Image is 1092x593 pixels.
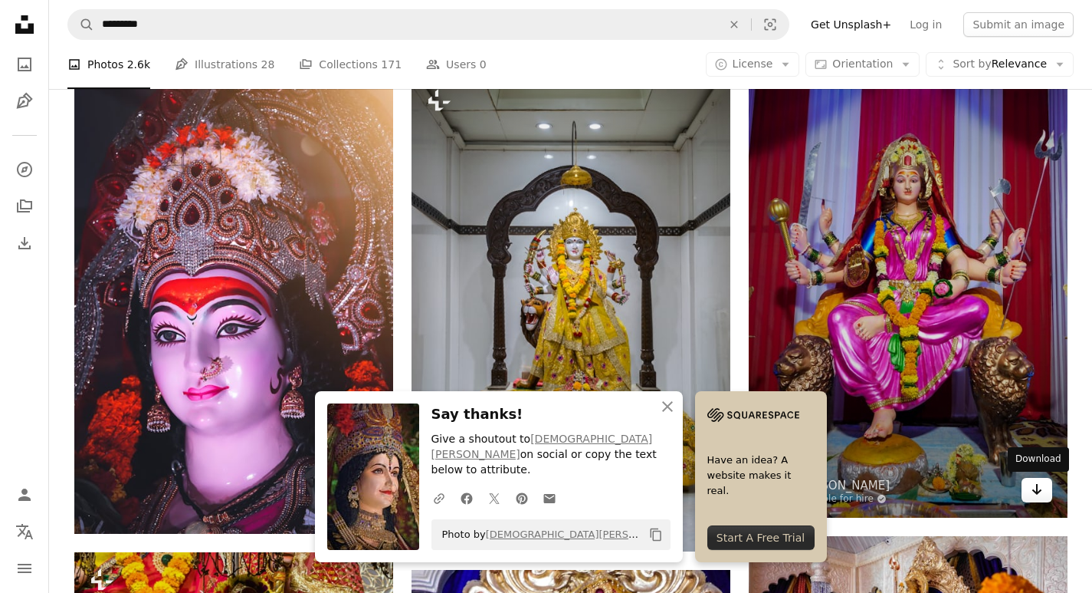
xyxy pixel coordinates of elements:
[832,58,893,70] span: Orientation
[953,58,991,70] span: Sort by
[749,39,1067,518] img: a statue of a hindu god sitting on a throne
[67,9,789,40] form: Find visuals sitewide
[749,271,1067,285] a: a statue of a hindu god sitting on a throne
[431,433,653,460] a: [DEMOGRAPHIC_DATA][PERSON_NAME]
[1021,478,1052,502] a: Download
[733,58,773,70] span: License
[900,12,951,37] a: Log in
[261,56,275,73] span: 28
[9,154,40,185] a: Explore
[486,529,682,540] a: [DEMOGRAPHIC_DATA][PERSON_NAME]
[431,432,671,478] p: Give a shoutout to on social or copy the text below to attribute.
[9,479,40,510] a: Log in / Sign up
[480,483,508,513] a: Share on Twitter
[802,12,900,37] a: Get Unsplash+
[926,52,1074,77] button: Sort byRelevance
[9,49,40,80] a: Photos
[9,553,40,584] button: Menu
[426,40,487,89] a: Users 0
[795,493,890,506] a: Available for hire
[74,55,393,534] img: woman in red and gold floral headdress
[9,516,40,547] button: Language
[953,57,1047,72] span: Relevance
[536,483,563,513] a: Share over email
[643,522,669,548] button: Copy to clipboard
[963,12,1074,37] button: Submit an image
[381,56,402,73] span: 171
[431,404,671,426] h3: Say thanks!
[68,10,94,39] button: Search Unsplash
[9,191,40,222] a: Collections
[508,483,536,513] a: Share on Pinterest
[435,522,643,547] span: Photo by on
[175,40,274,89] a: Illustrations 28
[707,404,799,427] img: file-1705255347840-230a6ab5bca9image
[752,10,789,39] button: Visual search
[707,525,815,550] div: Start A Free Trial
[453,483,480,513] a: Share on Facebook
[706,52,800,77] button: License
[74,288,393,301] a: woman in red and gold floral headdress
[9,228,40,259] a: Download History
[480,56,487,73] span: 0
[805,52,920,77] button: Orientation
[707,453,815,499] span: Have an idea? A website makes it real.
[412,73,730,552] img: a statue of a hindu god in a room
[795,478,890,493] a: [PERSON_NAME]
[9,9,40,43] a: Home — Unsplash
[695,391,827,562] a: Have an idea? A website makes it real.Start A Free Trial
[412,305,730,319] a: a statue of a hindu god in a room
[1008,447,1069,472] div: Download
[299,40,402,89] a: Collections 171
[9,86,40,117] a: Illustrations
[717,10,751,39] button: Clear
